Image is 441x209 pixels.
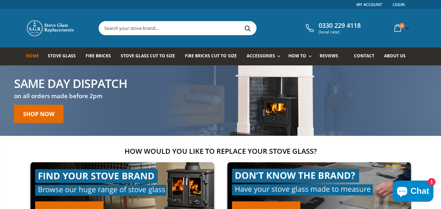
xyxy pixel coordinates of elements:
[14,77,127,89] h2: Same day Dispatch
[121,53,175,59] span: Stove Glass Cut To Size
[319,22,361,30] span: 0330 229 4118
[354,53,374,59] span: Contact
[246,47,283,65] a: Accessories
[288,53,306,59] span: How To
[320,47,343,65] a: Reviews
[399,23,405,28] span: 0
[354,47,379,65] a: Contact
[384,53,405,59] span: About us
[99,21,335,35] input: Search your stove brand...
[26,146,415,156] h2: How would you like to replace your stove glass?
[392,21,410,35] a: 0
[390,180,435,203] inbox-online-store-chat: Shopify online store chat
[185,47,242,65] a: Fire Bricks Cut To Size
[185,53,236,59] span: Fire Bricks Cut To Size
[48,53,76,59] span: Stove Glass
[86,53,111,59] span: Fire Bricks
[246,53,275,59] span: Accessories
[121,47,180,65] a: Stove Glass Cut To Size
[320,53,338,59] span: Reviews
[48,47,81,65] a: Stove Glass
[240,21,255,35] button: Search
[319,30,361,34] span: (local rate)
[26,19,75,37] img: Stove Glass Replacement
[26,53,39,59] span: Home
[14,104,64,123] a: Shop Now
[26,47,44,65] a: Home
[86,47,116,65] a: Fire Bricks
[384,47,410,65] a: About us
[288,47,315,65] a: How To
[14,92,127,100] h3: on all orders made before 2pm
